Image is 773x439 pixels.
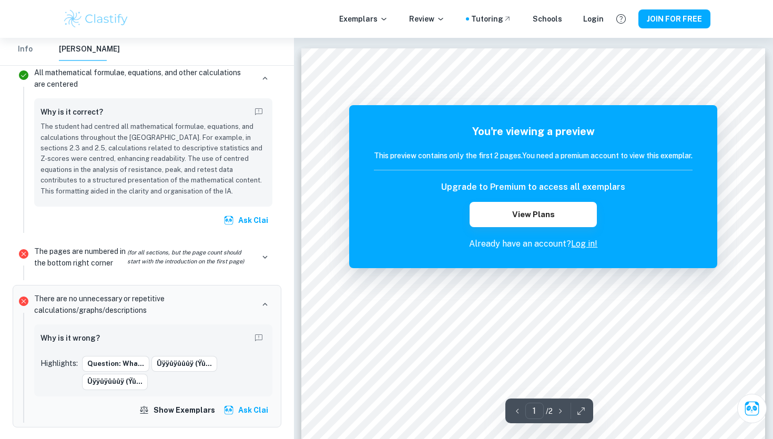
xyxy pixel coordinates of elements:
[34,293,253,316] p: There are no unnecessary or repetitive calculations/graphs/descriptions
[470,202,597,227] button: View Plans
[251,331,266,345] button: Report mistake/confusion
[17,248,30,260] svg: Incorrect
[221,211,272,230] button: Ask Clai
[546,405,553,417] p: / 2
[17,69,30,81] svg: Correct
[374,238,693,250] p: Already have an account?
[374,150,693,161] h6: This preview contains only the first 2 pages. You need a premium account to view this exemplar.
[34,67,253,90] p: All mathematical formulae, equations, and other calculations are centered
[127,248,253,267] i: (for all sections, but the page count should start with the introduction on the first page)
[409,13,445,25] p: Review
[40,106,103,118] h6: Why is it correct?
[583,13,604,25] a: Login
[638,9,710,28] button: JOIN FOR FREE
[441,181,625,193] h6: Upgrade to Premium to access all exemplars
[339,13,388,25] p: Exemplars
[221,401,272,420] button: Ask Clai
[571,239,597,249] a: Log in!
[82,356,149,372] button: Question: Wha...
[151,356,217,372] button: ûÿÿûÿûûûÿ (ÿû...
[471,13,512,25] a: Tutoring
[59,38,120,61] button: [PERSON_NAME]
[737,394,767,423] button: Ask Clai
[82,374,148,390] button: ûÿÿûÿûûûÿ (ÿû...
[223,215,234,226] img: clai.svg
[223,405,234,415] img: clai.svg
[533,13,562,25] a: Schools
[40,332,100,344] h6: Why is it wrong?
[374,124,693,139] h5: You're viewing a preview
[13,38,38,61] button: Info
[63,8,129,29] img: Clastify logo
[34,246,253,269] p: The pages are numbered in the bottom right corner
[137,401,219,420] button: Show exemplars
[612,10,630,28] button: Help and Feedback
[40,121,266,197] p: The student had centred all mathematical formulae, equations, and calculations throughout the [GE...
[251,105,266,119] button: Report mistake/confusion
[40,358,78,369] p: Highlights:
[17,295,30,308] svg: Incorrect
